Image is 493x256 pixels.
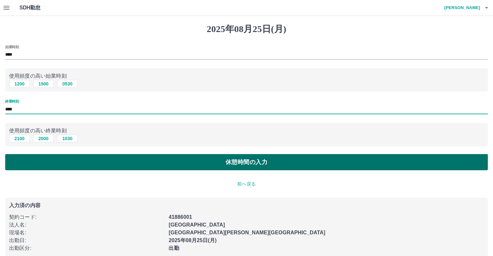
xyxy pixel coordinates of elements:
[5,44,19,49] label: 始業時刻
[9,213,165,221] p: 契約コード :
[57,135,78,142] button: 1030
[169,238,217,243] b: 2025年08月25日(月)
[9,203,484,208] p: 入力済の内容
[9,244,165,252] p: 出勤区分 :
[9,72,484,80] p: 使用頻度の高い始業時刻
[5,154,488,170] button: 休憩時間の入力
[9,80,30,88] button: 1200
[9,135,30,142] button: 2100
[169,230,325,235] b: [GEOGRAPHIC_DATA][PERSON_NAME][GEOGRAPHIC_DATA]
[169,222,225,228] b: [GEOGRAPHIC_DATA]
[169,214,192,220] b: 41886001
[169,245,179,251] b: 出勤
[5,99,19,104] label: 終業時刻
[57,80,78,88] button: 0530
[9,237,165,244] p: 出勤日 :
[33,80,54,88] button: 1500
[9,229,165,237] p: 現場名 :
[5,181,488,187] p: 前へ戻る
[5,24,488,35] h1: 2025年08月25日(月)
[9,127,484,135] p: 使用頻度の高い終業時刻
[9,221,165,229] p: 法人名 :
[33,135,54,142] button: 2000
